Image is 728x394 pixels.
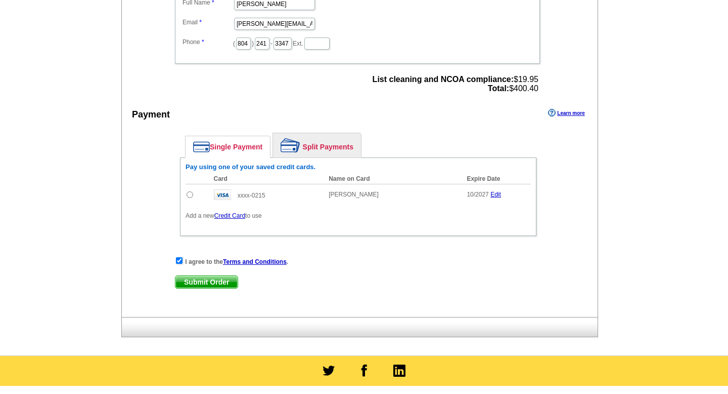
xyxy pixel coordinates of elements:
[214,189,231,200] img: visa.gif
[209,174,324,184] th: Card
[186,136,270,157] a: Single Payment
[526,159,728,394] iframe: LiveChat chat widget
[373,75,514,84] strong: List cleaning and NCOA compliance:
[183,18,233,27] label: Email
[186,163,531,171] h6: Pay using one of your saved credit cards.
[183,37,233,47] label: Phone
[329,191,379,198] span: [PERSON_NAME]
[238,192,265,199] span: xxxx-0215
[548,109,584,117] a: Learn more
[488,84,509,93] strong: Total:
[490,191,501,198] a: Edit
[462,174,531,184] th: Expire Date
[281,138,300,152] img: split-payment.png
[175,276,238,288] span: Submit Order
[186,211,531,220] p: Add a new to use
[132,108,170,122] div: Payment
[223,258,287,265] a: Terms and Conditions
[324,174,462,184] th: Name on Card
[373,75,538,93] span: $19.95 $400.40
[467,191,488,198] span: 10/2027
[180,35,535,51] dd: ( ) - Ext.
[193,141,210,152] img: single-payment.png
[273,133,361,157] a: Split Payments
[185,258,288,265] strong: I agree to the .
[214,212,245,219] a: Credit Card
